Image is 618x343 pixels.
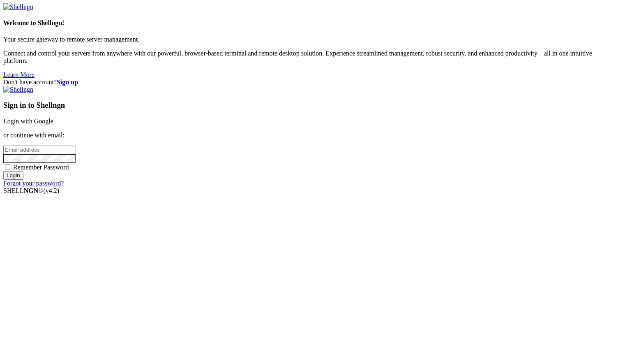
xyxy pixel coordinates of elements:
[3,118,53,125] a: Login with Google
[3,187,59,194] span: SHELL ©
[44,187,60,194] span: 4.2.0
[13,164,69,171] span: Remember Password
[3,79,615,86] div: Don't have account?
[3,146,76,154] input: Email address
[5,164,10,169] input: Remember Password
[3,71,35,78] a: Learn More
[3,36,615,43] p: Your secure gateway to remote server management.
[3,101,615,110] h3: Sign in to Shellngn
[57,79,78,86] a: Sign up
[3,86,33,93] img: Shellngn
[3,50,615,65] p: Connect and control your servers from anywhere with our powerful, browser-based terminal and remo...
[24,187,39,194] b: NGN
[3,3,33,11] img: Shellngn
[3,171,23,180] input: Login
[3,19,615,27] h4: Welcome to Shellngn!
[3,180,64,187] a: Forgot your password?
[3,132,615,139] p: or continue with email:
